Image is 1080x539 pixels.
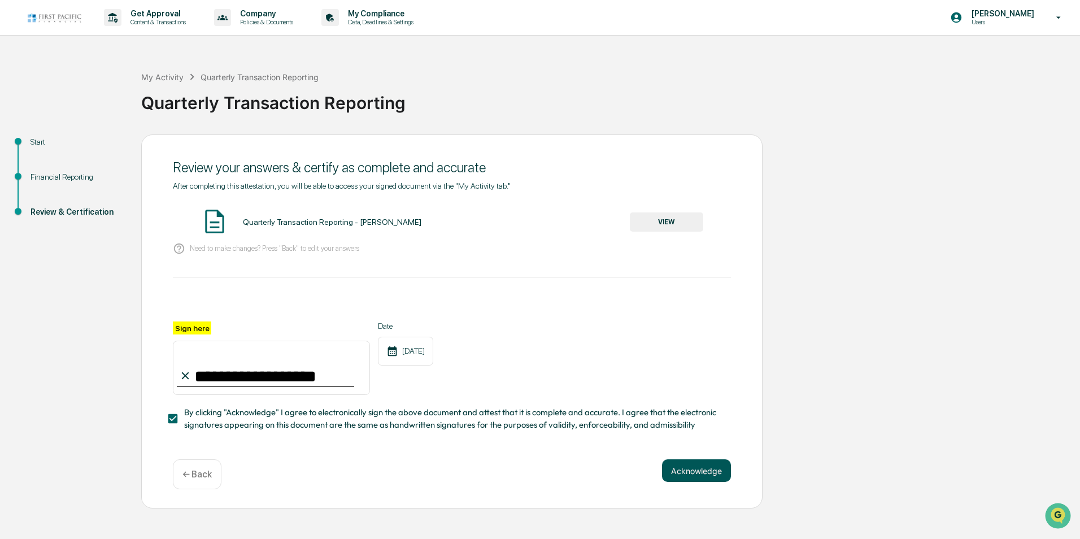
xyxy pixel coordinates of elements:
p: Data, Deadlines & Settings [339,18,419,26]
div: Quarterly Transaction Reporting [201,72,319,82]
p: My Compliance [339,9,419,18]
p: How can we help? [11,24,206,42]
p: Need to make changes? Press "Back" to edit your answers [190,244,359,253]
a: 🖐️Preclearance [7,138,77,158]
span: Data Lookup [23,164,71,175]
div: 🗄️ [82,144,91,153]
div: My Activity [141,72,184,82]
p: ← Back [182,469,212,480]
div: We're available if you need us! [38,98,143,107]
p: [PERSON_NAME] [963,9,1040,18]
p: Content & Transactions [121,18,191,26]
div: Start [31,136,123,148]
span: By clicking "Acknowledge" I agree to electronically sign the above document and attest that it is... [184,406,722,432]
div: Review your answers & certify as complete and accurate [173,159,731,176]
div: Quarterly Transaction Reporting - [PERSON_NAME] [243,218,421,227]
label: Date [378,321,433,331]
a: Powered byPylon [80,191,137,200]
div: Review & Certification [31,206,123,218]
label: Sign here [173,321,211,334]
div: Financial Reporting [31,171,123,183]
a: 🔎Data Lookup [7,159,76,180]
div: Quarterly Transaction Reporting [141,84,1074,113]
iframe: Open customer support [1044,502,1074,532]
span: Preclearance [23,142,73,154]
button: Start new chat [192,90,206,103]
p: Users [963,18,1040,26]
img: Document Icon [201,207,229,236]
div: Start new chat [38,86,185,98]
span: After completing this attestation, you will be able to access your signed document via the "My Ac... [173,181,511,190]
div: [DATE] [378,337,433,366]
div: 🔎 [11,165,20,174]
p: Policies & Documents [231,18,299,26]
button: Acknowledge [662,459,731,482]
p: Company [231,9,299,18]
p: Get Approval [121,9,191,18]
div: 🖐️ [11,144,20,153]
img: logo [27,12,81,23]
button: VIEW [630,212,703,232]
span: Attestations [93,142,140,154]
span: Pylon [112,192,137,200]
img: 1746055101610-c473b297-6a78-478c-a979-82029cc54cd1 [11,86,32,107]
a: 🗄️Attestations [77,138,145,158]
